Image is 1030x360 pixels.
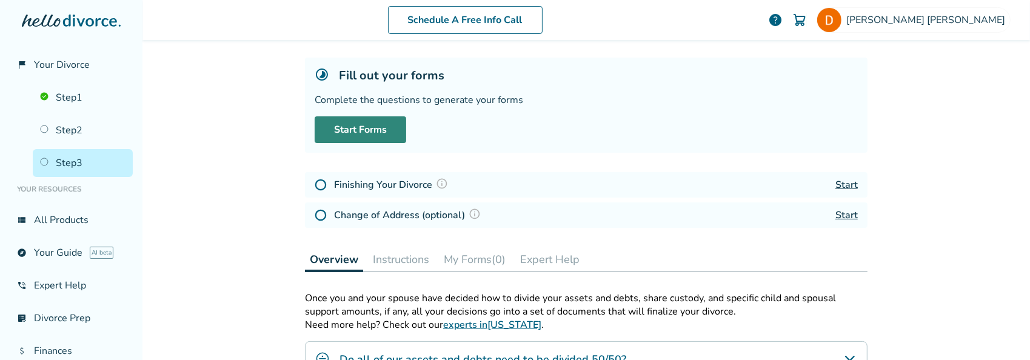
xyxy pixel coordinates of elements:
[34,58,90,72] span: Your Divorce
[17,281,27,290] span: phone_in_talk
[305,292,868,318] p: Once you and your spouse have decided how to divide your assets and debts, share custody, and spe...
[10,239,133,267] a: exploreYour GuideAI beta
[334,207,484,223] h4: Change of Address (optional)
[835,208,858,222] a: Start
[388,6,543,34] a: Schedule A Free Info Call
[33,149,133,177] a: Step3
[17,313,27,323] span: list_alt_check
[368,247,434,272] button: Instructions
[469,208,481,220] img: Question Mark
[969,302,1030,360] iframe: Chat Widget
[17,346,27,356] span: attach_money
[90,247,113,259] span: AI beta
[10,272,133,299] a: phone_in_talkExpert Help
[334,177,452,193] h4: Finishing Your Divorce
[17,60,27,70] span: flag_2
[835,178,858,192] a: Start
[443,318,541,332] a: experts in[US_STATE]
[315,179,327,191] img: Not Started
[792,13,807,27] img: Cart
[10,304,133,332] a: list_alt_checkDivorce Prep
[315,116,406,143] a: Start Forms
[439,247,510,272] button: My Forms(0)
[17,215,27,225] span: view_list
[339,67,444,84] h5: Fill out your forms
[315,209,327,221] img: Not Started
[10,51,133,79] a: flag_2Your Divorce
[305,247,363,272] button: Overview
[846,13,1010,27] span: [PERSON_NAME] [PERSON_NAME]
[10,206,133,234] a: view_listAll Products
[33,84,133,112] a: Step1
[515,247,584,272] button: Expert Help
[17,248,27,258] span: explore
[817,8,841,32] img: Daniel Arnold
[10,177,133,201] li: Your Resources
[315,93,858,107] div: Complete the questions to generate your forms
[768,13,783,27] a: help
[305,318,868,332] p: Need more help? Check out our .
[436,178,448,190] img: Question Mark
[33,116,133,144] a: Step2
